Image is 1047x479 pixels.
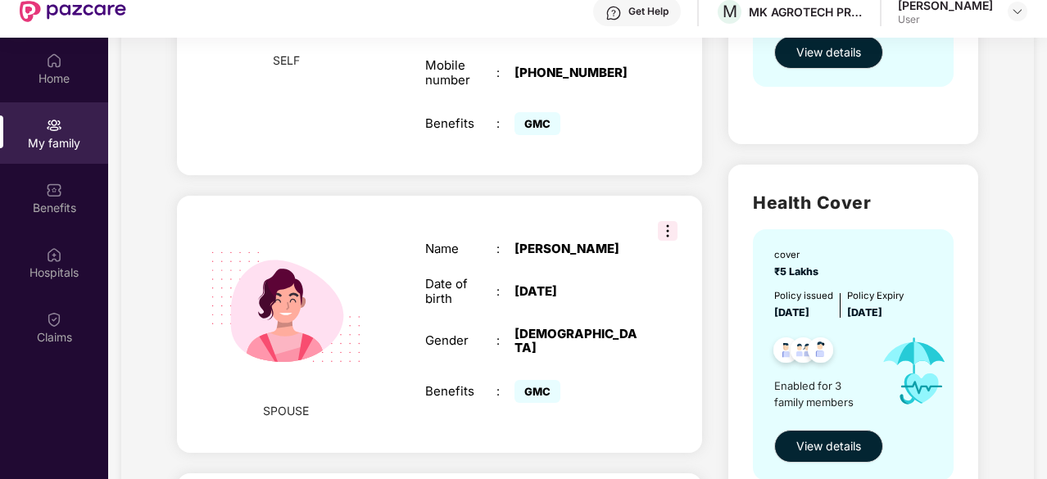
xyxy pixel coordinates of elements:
[749,4,863,20] div: MK AGROTECH PRIVATE LIMITED
[496,66,514,80] div: :
[1011,5,1024,18] img: svg+xml;base64,PHN2ZyBpZD0iRHJvcGRvd24tMzJ4MzIiIHhtbG5zPSJodHRwOi8vd3d3LnczLm9yZy8yMDAwL3N2ZyIgd2...
[783,332,823,373] img: svg+xml;base64,PHN2ZyB4bWxucz0iaHR0cDovL3d3dy53My5vcmcvMjAwMC9zdmciIHdpZHRoPSI0OC45MTUiIGhlaWdodD...
[46,246,62,263] img: svg+xml;base64,PHN2ZyBpZD0iSG9zcGl0YWxzIiB4bWxucz0iaHR0cDovL3d3dy53My5vcmcvMjAwMC9zdmciIHdpZHRoPS...
[774,36,883,69] button: View details
[514,327,639,356] div: [DEMOGRAPHIC_DATA]
[514,284,639,299] div: [DATE]
[46,182,62,198] img: svg+xml;base64,PHN2ZyBpZD0iQmVuZWZpdHMiIHhtbG5zPSJodHRwOi8vd3d3LnczLm9yZy8yMDAwL3N2ZyIgd2lkdGg9Ij...
[796,437,861,455] span: View details
[753,189,953,216] h2: Health Cover
[425,277,496,306] div: Date of birth
[425,116,496,131] div: Benefits
[514,380,560,403] span: GMC
[496,333,514,348] div: :
[774,377,868,411] span: Enabled for 3 family members
[774,430,883,463] button: View details
[425,333,496,348] div: Gender
[800,332,841,373] img: svg+xml;base64,PHN2ZyB4bWxucz0iaHR0cDovL3d3dy53My5vcmcvMjAwMC9zdmciIHdpZHRoPSI0OC45NDMiIGhlaWdodD...
[766,332,806,373] img: svg+xml;base64,PHN2ZyB4bWxucz0iaHR0cDovL3d3dy53My5vcmcvMjAwMC9zdmciIHdpZHRoPSI0OC45NDMiIGhlaWdodD...
[496,284,514,299] div: :
[868,321,961,422] img: icon
[796,43,861,61] span: View details
[847,306,882,319] span: [DATE]
[628,5,669,18] div: Get Help
[496,242,514,256] div: :
[46,311,62,328] img: svg+xml;base64,PHN2ZyBpZD0iQ2xhaW0iIHhtbG5zPSJodHRwOi8vd3d3LnczLm9yZy8yMDAwL3N2ZyIgd2lkdGg9IjIwIi...
[191,212,380,401] img: svg+xml;base64,PHN2ZyB4bWxucz0iaHR0cDovL3d3dy53My5vcmcvMjAwMC9zdmciIHdpZHRoPSIyMjQiIGhlaWdodD0iMT...
[774,306,809,319] span: [DATE]
[425,384,496,399] div: Benefits
[774,288,833,303] div: Policy issued
[496,384,514,399] div: :
[273,52,300,70] span: SELF
[723,2,737,21] span: M
[46,52,62,69] img: svg+xml;base64,PHN2ZyBpZD0iSG9tZSIgeG1sbnM9Imh0dHA6Ly93d3cudzMub3JnLzIwMDAvc3ZnIiB3aWR0aD0iMjAiIG...
[898,13,993,26] div: User
[514,112,560,135] span: GMC
[20,1,126,22] img: New Pazcare Logo
[774,247,823,262] div: cover
[425,242,496,256] div: Name
[514,66,639,80] div: [PHONE_NUMBER]
[425,58,496,88] div: Mobile number
[514,242,639,256] div: [PERSON_NAME]
[605,5,622,21] img: svg+xml;base64,PHN2ZyBpZD0iSGVscC0zMngzMiIgeG1sbnM9Imh0dHA6Ly93d3cudzMub3JnLzIwMDAvc3ZnIiB3aWR0aD...
[658,221,678,241] img: svg+xml;base64,PHN2ZyB3aWR0aD0iMzIiIGhlaWdodD0iMzIiIHZpZXdCb3g9IjAgMCAzMiAzMiIgZmlsbD0ibm9uZSIgeG...
[46,117,62,133] img: svg+xml;base64,PHN2ZyB3aWR0aD0iMjAiIGhlaWdodD0iMjAiIHZpZXdCb3g9IjAgMCAyMCAyMCIgZmlsbD0ibm9uZSIgeG...
[774,265,823,278] span: ₹5 Lakhs
[847,288,904,303] div: Policy Expiry
[496,116,514,131] div: :
[263,402,309,420] span: SPOUSE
